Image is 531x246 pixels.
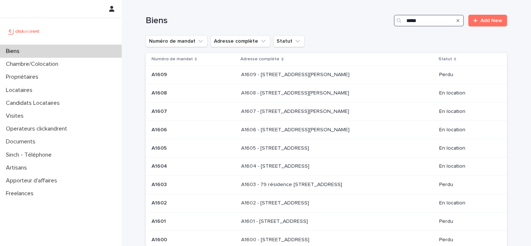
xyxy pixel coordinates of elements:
[152,217,167,225] p: A1601
[439,127,495,133] p: En location
[3,190,39,197] p: Freelances
[439,145,495,151] p: En location
[3,164,33,171] p: Artisans
[152,89,169,96] p: A1608
[241,180,344,188] p: A1603 - 79 résidence élysée 2, La Celle Saint-Cloud 78170
[146,102,507,121] tr: A1607A1607 A1607 - [STREET_ADDRESS][PERSON_NAME]A1607 - [STREET_ADDRESS][PERSON_NAME] En location
[438,55,452,63] p: Statut
[241,162,311,170] p: A1604 - [STREET_ADDRESS]
[146,66,507,84] tr: A1609A1609 A1609 - [STREET_ADDRESS][PERSON_NAME]A1609 - [STREET_ADDRESS][PERSON_NAME] Perdu
[152,180,168,188] p: A1603
[439,90,495,96] p: En location
[480,18,502,23] span: Add New
[3,74,44,81] p: Propriétaires
[241,217,309,225] p: A1601 - [STREET_ADDRESS]
[439,108,495,115] p: En location
[146,157,507,176] tr: A1604A1604 A1604 - [STREET_ADDRESS]A1604 - [STREET_ADDRESS] En location
[240,55,280,63] p: Adresse complète
[241,199,310,206] p: A1602 - [STREET_ADDRESS]
[468,15,507,26] a: Add New
[273,35,305,47] button: Statut
[152,144,168,151] p: A1605
[3,61,64,68] p: Chambre/Colocation
[146,84,507,103] tr: A1608A1608 A1608 - [STREET_ADDRESS][PERSON_NAME]A1608 - [STREET_ADDRESS][PERSON_NAME] En location
[439,163,495,170] p: En location
[3,138,41,145] p: Documents
[146,35,208,47] button: Numéro de mandat
[3,113,29,120] p: Visites
[211,35,270,47] button: Adresse complète
[241,235,311,243] p: A1600 - [STREET_ADDRESS]
[146,194,507,212] tr: A1602A1602 A1602 - [STREET_ADDRESS]A1602 - [STREET_ADDRESS] En location
[152,70,169,78] p: A1609
[241,70,351,78] p: A1609 - 63 rue du Maréchal de Lattre de Tassigny, Alfortville 94140
[241,107,351,115] p: A1607 - [STREET_ADDRESS][PERSON_NAME]
[146,121,507,139] tr: A1606A1606 A1606 - [STREET_ADDRESS][PERSON_NAME]A1606 - [STREET_ADDRESS][PERSON_NAME] En location
[241,144,310,151] p: A1605 - [STREET_ADDRESS]
[152,235,169,243] p: A1600
[241,125,351,133] p: A1606 - [STREET_ADDRESS][PERSON_NAME]
[241,89,351,96] p: A1608 - [STREET_ADDRESS][PERSON_NAME]
[152,199,168,206] p: A1602
[146,139,507,157] tr: A1605A1605 A1605 - [STREET_ADDRESS]A1605 - [STREET_ADDRESS] En location
[3,48,25,55] p: Biens
[6,24,42,39] img: UCB0brd3T0yccxBKYDjQ
[152,55,193,63] p: Numéro de mandat
[3,125,73,132] p: Operateurs clickandrent
[439,237,495,243] p: Perdu
[146,15,391,26] h1: Biens
[152,125,169,133] p: A1606
[146,176,507,194] tr: A1603A1603 A1603 - 79 résidence [STREET_ADDRESS]A1603 - 79 résidence [STREET_ADDRESS] Perdu
[146,212,507,231] tr: A1601A1601 A1601 - [STREET_ADDRESS]A1601 - [STREET_ADDRESS] Perdu
[394,15,464,26] input: Search
[152,107,169,115] p: A1607
[3,87,38,94] p: Locataires
[3,151,58,158] p: Sinch - Téléphone
[3,177,63,184] p: Apporteur d'affaires
[439,182,495,188] p: Perdu
[3,100,66,107] p: Candidats Locataires
[439,218,495,225] p: Perdu
[439,200,495,206] p: En location
[152,162,169,170] p: A1604
[439,72,495,78] p: Perdu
